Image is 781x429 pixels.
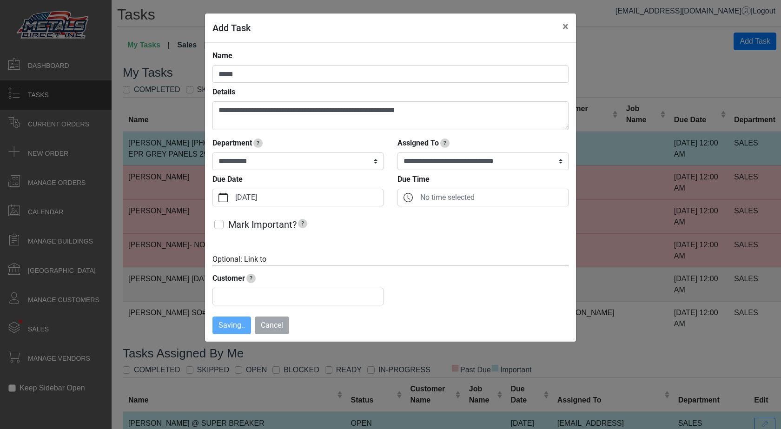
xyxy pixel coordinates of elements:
[555,13,576,40] button: Close
[233,189,383,206] label: [DATE]
[440,139,450,148] span: Track who this task is assigned to
[212,317,251,334] button: Saving..
[212,274,245,283] strong: Customer
[212,139,252,147] strong: Department
[212,87,235,96] strong: Details
[212,254,569,265] div: Optional: Link to
[212,51,232,60] strong: Name
[218,193,228,202] svg: calendar
[228,218,309,231] label: Mark Important?
[255,317,289,334] button: Cancel
[418,189,568,206] label: No time selected
[212,175,243,184] strong: Due Date
[404,193,413,202] svg: clock
[246,274,256,283] span: Start typing to pull up a list of customers. You must select a customer from the list.
[397,139,439,147] strong: Assigned To
[253,139,263,148] span: Selecting a department will automatically assign to an employee in that department
[298,219,307,228] span: Marking a task as important will make it show up at the top of task lists
[398,189,418,206] button: clock
[218,321,245,330] span: Saving..
[212,21,251,35] h5: Add Task
[213,189,233,206] button: calendar
[397,175,430,184] strong: Due Time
